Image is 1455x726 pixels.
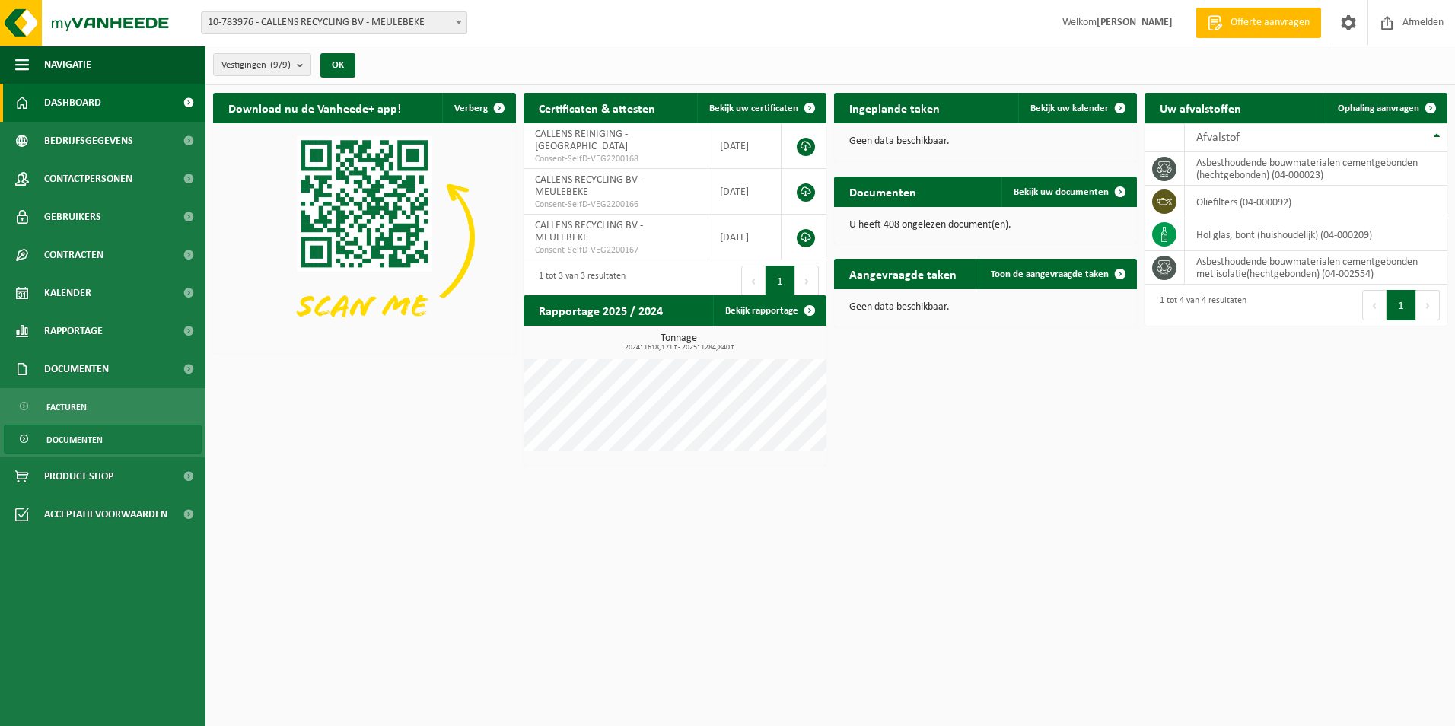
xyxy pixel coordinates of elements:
[713,295,825,326] a: Bekijk rapportage
[708,123,782,169] td: [DATE]
[849,302,1122,313] p: Geen data beschikbaar.
[1152,288,1246,322] div: 1 tot 4 van 4 resultaten
[531,333,826,352] h3: Tonnage
[1001,177,1135,207] a: Bekijk uw documenten
[213,93,416,123] h2: Download nu de Vanheede+ app!
[454,103,488,113] span: Verberg
[1185,218,1447,251] td: hol glas, bont (huishoudelijk) (04-000209)
[1030,103,1109,113] span: Bekijk uw kalender
[697,93,825,123] a: Bekijk uw certificaten
[535,174,643,198] span: CALLENS RECYCLING BV - MEULEBEKE
[1196,132,1240,144] span: Afvalstof
[709,103,798,113] span: Bekijk uw certificaten
[44,46,91,84] span: Navigatie
[1416,290,1440,320] button: Next
[1338,103,1419,113] span: Ophaling aanvragen
[202,12,466,33] span: 10-783976 - CALLENS RECYCLING BV - MEULEBEKE
[1018,93,1135,123] a: Bekijk uw kalender
[849,136,1122,147] p: Geen data beschikbaar.
[4,425,202,454] a: Documenten
[535,220,643,244] span: CALLENS RECYCLING BV - MEULEBEKE
[849,220,1122,231] p: U heeft 408 ongelezen document(en).
[979,259,1135,289] a: Toon de aangevraagde taken
[442,93,514,123] button: Verberg
[44,160,132,198] span: Contactpersonen
[213,123,516,351] img: Download de VHEPlus App
[708,169,782,215] td: [DATE]
[4,392,202,421] a: Facturen
[1196,8,1321,38] a: Offerte aanvragen
[44,312,103,350] span: Rapportage
[46,393,87,422] span: Facturen
[531,264,626,298] div: 1 tot 3 van 3 resultaten
[834,93,955,123] h2: Ingeplande taken
[524,295,678,325] h2: Rapportage 2025 / 2024
[1185,186,1447,218] td: oliefilters (04-000092)
[531,344,826,352] span: 2024: 1618,171 t - 2025: 1284,840 t
[535,129,628,152] span: CALLENS REINIGING - [GEOGRAPHIC_DATA]
[834,259,972,288] h2: Aangevraagde taken
[1185,152,1447,186] td: asbesthoudende bouwmaterialen cementgebonden (hechtgebonden) (04-000023)
[1014,187,1109,197] span: Bekijk uw documenten
[524,93,670,123] h2: Certificaten & attesten
[741,266,766,296] button: Previous
[44,274,91,312] span: Kalender
[1387,290,1416,320] button: 1
[44,84,101,122] span: Dashboard
[1362,290,1387,320] button: Previous
[221,54,291,77] span: Vestigingen
[46,425,103,454] span: Documenten
[991,269,1109,279] span: Toon de aangevraagde taken
[535,153,696,165] span: Consent-SelfD-VEG2200168
[270,60,291,70] count: (9/9)
[201,11,467,34] span: 10-783976 - CALLENS RECYCLING BV - MEULEBEKE
[1185,251,1447,285] td: asbesthoudende bouwmaterialen cementgebonden met isolatie(hechtgebonden) (04-002554)
[1145,93,1256,123] h2: Uw afvalstoffen
[766,266,795,296] button: 1
[213,53,311,76] button: Vestigingen(9/9)
[1097,17,1173,28] strong: [PERSON_NAME]
[708,215,782,260] td: [DATE]
[44,457,113,495] span: Product Shop
[1326,93,1446,123] a: Ophaling aanvragen
[795,266,819,296] button: Next
[1227,15,1313,30] span: Offerte aanvragen
[44,122,133,160] span: Bedrijfsgegevens
[535,199,696,211] span: Consent-SelfD-VEG2200166
[44,236,103,274] span: Contracten
[320,53,355,78] button: OK
[834,177,931,206] h2: Documenten
[44,350,109,388] span: Documenten
[44,198,101,236] span: Gebruikers
[535,244,696,256] span: Consent-SelfD-VEG2200167
[44,495,167,533] span: Acceptatievoorwaarden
